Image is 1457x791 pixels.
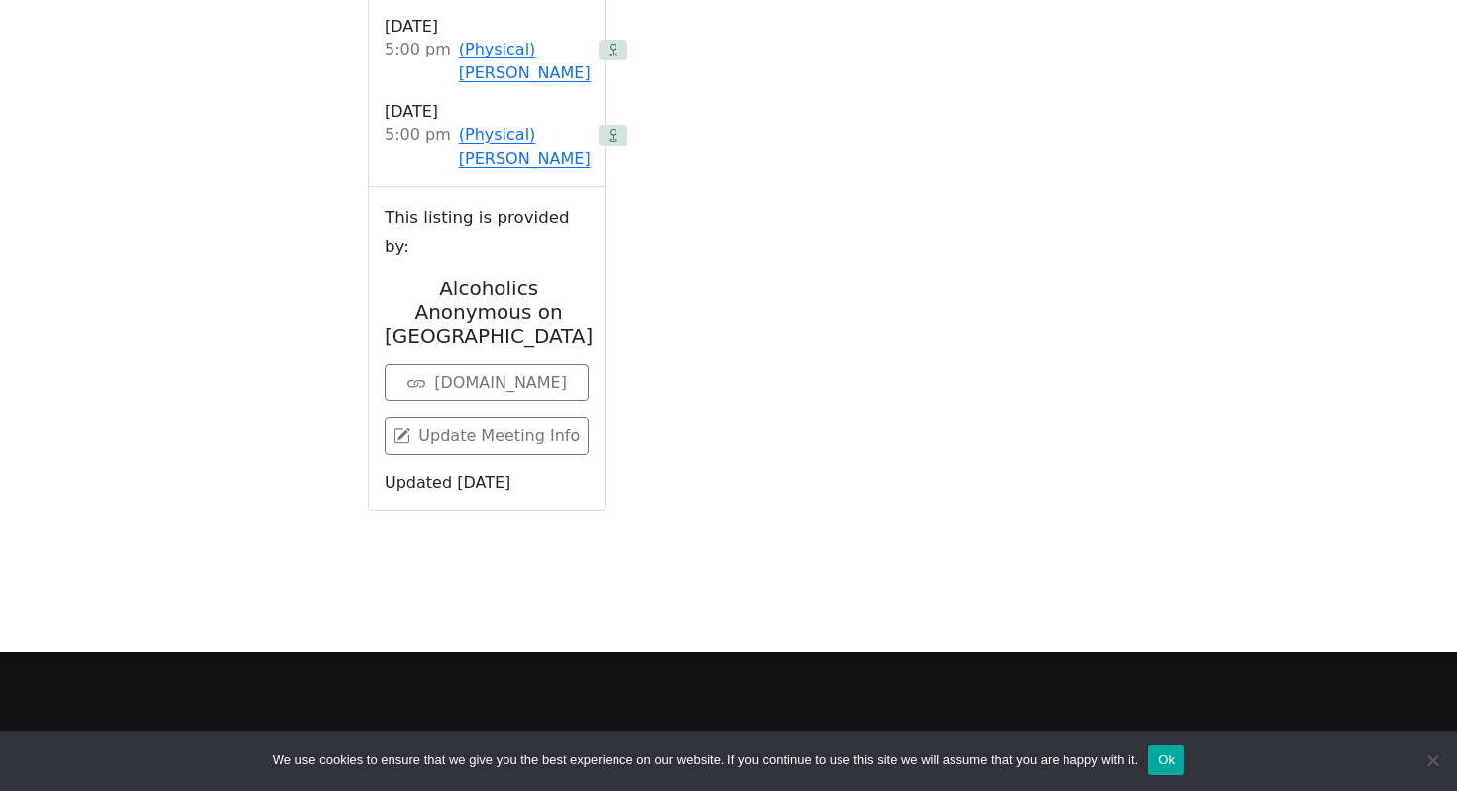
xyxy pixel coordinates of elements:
div: 5:00 PM [385,123,451,170]
a: [DOMAIN_NAME] [385,364,589,401]
a: Update Meeting Info [385,417,589,455]
a: (Physical) [PERSON_NAME] [459,38,591,85]
h2: Alcoholics Anonymous on [GEOGRAPHIC_DATA] [385,277,593,348]
button: Ok [1148,745,1184,775]
h3: [DATE] [385,101,589,123]
h3: [DATE] [385,16,589,38]
small: This listing is provided by: [385,203,589,261]
p: Updated [DATE] [385,471,589,495]
span: No [1422,750,1442,770]
span: We use cookies to ensure that we give you the best experience on our website. If you continue to ... [273,750,1138,770]
a: (Physical) [PERSON_NAME] [459,123,591,170]
div: 5:00 PM [385,38,451,85]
